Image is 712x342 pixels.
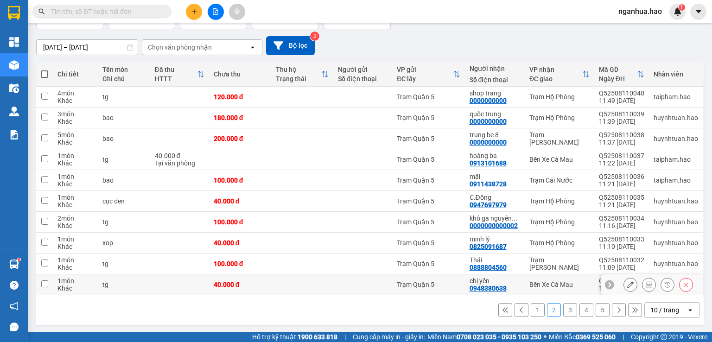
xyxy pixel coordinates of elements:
[214,281,267,288] div: 40.000 đ
[470,159,507,167] div: 0913101688
[470,256,520,264] div: Thái
[214,197,267,205] div: 40.000 đ
[529,256,590,271] div: Trạm [PERSON_NAME]
[427,332,541,342] span: Miền Nam
[470,118,507,125] div: 0000000000
[57,285,93,292] div: Khác
[9,260,19,269] img: warehouse-icon
[57,152,93,159] div: 1 món
[214,218,267,226] div: 100.000 đ
[214,114,267,121] div: 180.000 đ
[529,197,590,205] div: Trạm Hộ Phòng
[344,332,346,342] span: |
[687,306,694,314] svg: open
[148,43,212,52] div: Chọn văn phòng nhận
[102,114,145,121] div: bao
[529,93,590,101] div: Trạm Hộ Phòng
[680,4,683,11] span: 1
[599,222,644,229] div: 11:16 [DATE]
[102,93,145,101] div: tg
[51,6,160,17] input: Tìm tên, số ĐT hoặc mã đơn
[623,332,624,342] span: |
[102,66,145,73] div: Tên món
[57,131,93,139] div: 5 món
[57,222,93,229] div: Khác
[155,159,204,167] div: Tại văn phòng
[57,97,93,104] div: Khác
[654,239,698,247] div: huynhtuan.hao
[57,173,93,180] div: 1 món
[9,37,19,47] img: dashboard-icon
[529,239,590,247] div: Trạm Hộ Phòng
[276,66,321,73] div: Thu hộ
[266,36,315,55] button: Bộ lọc
[654,135,698,142] div: huynhtuan.hao
[214,177,267,184] div: 100.000 đ
[397,260,460,267] div: Trạm Quận 5
[10,281,19,290] span: question-circle
[102,177,145,184] div: bao
[654,197,698,205] div: huynhtuan.hao
[12,67,117,82] b: GỬI : Trạm Quận 5
[599,277,644,285] div: Q52508110031
[529,177,590,184] div: Trạm Cái Nước
[599,243,644,250] div: 11:10 [DATE]
[397,281,460,288] div: Trạm Quận 5
[654,260,698,267] div: huynhtuan.hao
[470,277,520,285] div: chị yến
[599,235,644,243] div: Q52508110033
[470,243,507,250] div: 0825091687
[10,323,19,331] span: message
[599,285,644,292] div: 11:09 [DATE]
[57,215,93,222] div: 2 món
[579,303,593,317] button: 4
[599,159,644,167] div: 11:22 [DATE]
[12,12,58,58] img: logo.jpg
[529,75,582,82] div: ĐC giao
[599,264,644,271] div: 11:09 [DATE]
[596,303,610,317] button: 5
[57,264,93,271] div: Khác
[310,32,319,41] sup: 2
[576,333,616,341] strong: 0369 525 060
[102,260,145,267] div: tg
[599,180,644,188] div: 11:21 [DATE]
[611,6,669,17] span: nganhua.hao
[57,180,93,188] div: Khác
[214,260,267,267] div: 100.000 đ
[470,76,520,83] div: Số điện thoại
[599,75,637,82] div: Ngày ĐH
[529,281,590,288] div: Bến Xe Cà Mau
[599,173,644,180] div: Q52508110036
[102,156,145,163] div: tg
[57,194,93,201] div: 1 món
[470,285,507,292] div: 0948380638
[397,239,460,247] div: Trạm Quận 5
[470,201,507,209] div: 0947697979
[470,194,520,201] div: C.Đồng
[57,201,93,209] div: Khác
[397,197,460,205] div: Trạm Quận 5
[599,139,644,146] div: 11:37 [DATE]
[252,332,337,342] span: Hỗ trợ kỹ thuật:
[338,66,388,73] div: Người gửi
[650,305,679,315] div: 10 / trang
[679,4,685,11] sup: 1
[57,235,93,243] div: 1 món
[57,110,93,118] div: 3 món
[9,107,19,116] img: warehouse-icon
[531,303,545,317] button: 1
[214,239,267,247] div: 40.000 đ
[470,264,507,271] div: 0888804560
[57,277,93,285] div: 1 món
[397,66,452,73] div: VP gửi
[529,156,590,163] div: Bến Xe Cà Mau
[38,8,45,15] span: search
[212,8,219,15] span: file-add
[57,243,93,250] div: Khác
[37,40,138,55] input: Select a date range.
[249,44,256,51] svg: open
[57,256,93,264] div: 1 món
[191,8,197,15] span: plus
[547,303,561,317] button: 2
